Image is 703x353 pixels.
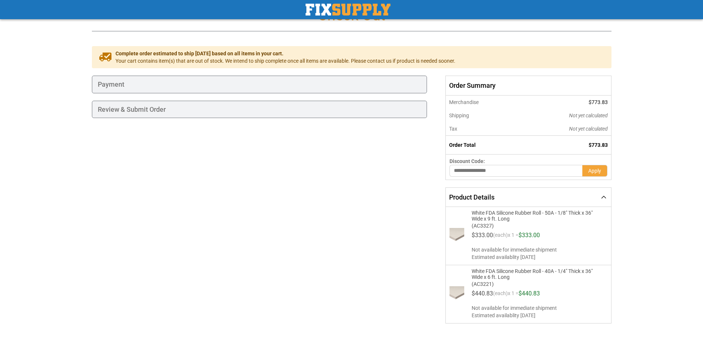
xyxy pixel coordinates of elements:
[92,7,611,24] h1: Check Out
[589,99,608,105] span: $773.83
[472,290,493,297] span: $440.83
[493,232,508,241] span: (each)
[449,286,464,301] img: White FDA Silicone Rubber Roll - 40A - 1/4" Thick x 36" Wide x 6 ft. Long
[449,228,464,243] img: White FDA Silicone Rubber Roll - 50A - 1/8" Thick x 36" Wide x 9 ft. Long
[472,232,493,239] span: $333.00
[472,304,605,312] span: Not available for immediate shipment
[92,76,427,93] div: Payment
[445,76,611,96] span: Order Summary
[589,142,608,148] span: $773.83
[449,158,485,164] span: Discount Code:
[92,101,427,118] div: Review & Submit Order
[116,57,455,65] span: Your cart contains item(s) that are out of stock. We intend to ship complete once all items are a...
[472,312,605,319] span: Estimated availablity [DATE]
[449,142,476,148] strong: Order Total
[306,4,390,15] img: Fix Industrial Supply
[472,253,605,261] span: Estimated availablity [DATE]
[569,126,608,132] span: Not yet calculated
[508,291,518,300] span: x 1 =
[518,290,540,297] span: $440.83
[116,50,455,57] span: Complete order estimated to ship [DATE] based on all items in your cart.
[588,168,601,174] span: Apply
[472,246,605,253] span: Not available for immediate shipment
[508,232,518,241] span: x 1 =
[472,280,596,287] span: (AC3221)
[493,291,508,300] span: (each)
[518,232,540,239] span: $333.00
[557,11,611,19] a: [PHONE_NUMBER]
[472,222,596,229] span: (AC3327)
[446,122,519,136] th: Tax
[569,113,608,118] span: Not yet calculated
[472,268,596,280] span: White FDA Silicone Rubber Roll - 40A - 1/4" Thick x 36" Wide x 6 ft. Long
[446,96,519,109] th: Merchandise
[449,113,469,118] span: Shipping
[306,4,390,15] a: store logo
[472,210,596,222] span: White FDA Silicone Rubber Roll - 50A - 1/8" Thick x 36" Wide x 9 ft. Long
[449,193,494,201] span: Product Details
[582,165,607,177] button: Apply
